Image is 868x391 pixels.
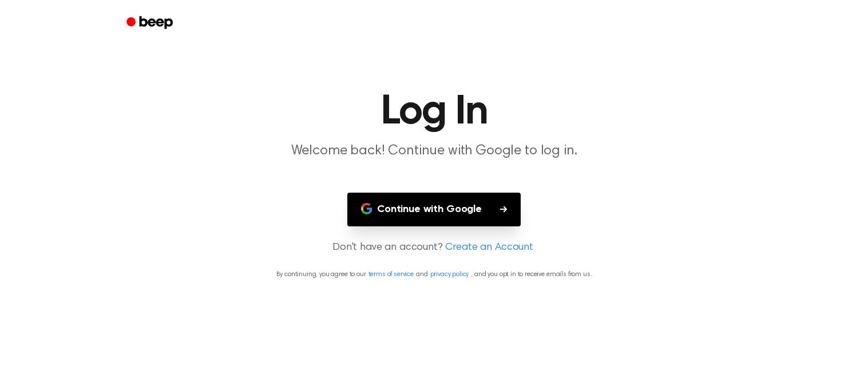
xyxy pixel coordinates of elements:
[141,91,727,133] h1: Log In
[347,193,521,226] button: Continue with Google
[430,271,469,278] a: privacy policy
[215,142,654,161] p: Welcome back! Continue with Google to log in.
[445,240,533,256] a: Create an Account
[118,12,183,34] a: Beep
[14,240,854,256] p: Don't have an account?
[368,271,414,278] a: terms of service
[14,269,854,280] p: By continuing, you agree to our and , and you opt in to receive emails from us.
